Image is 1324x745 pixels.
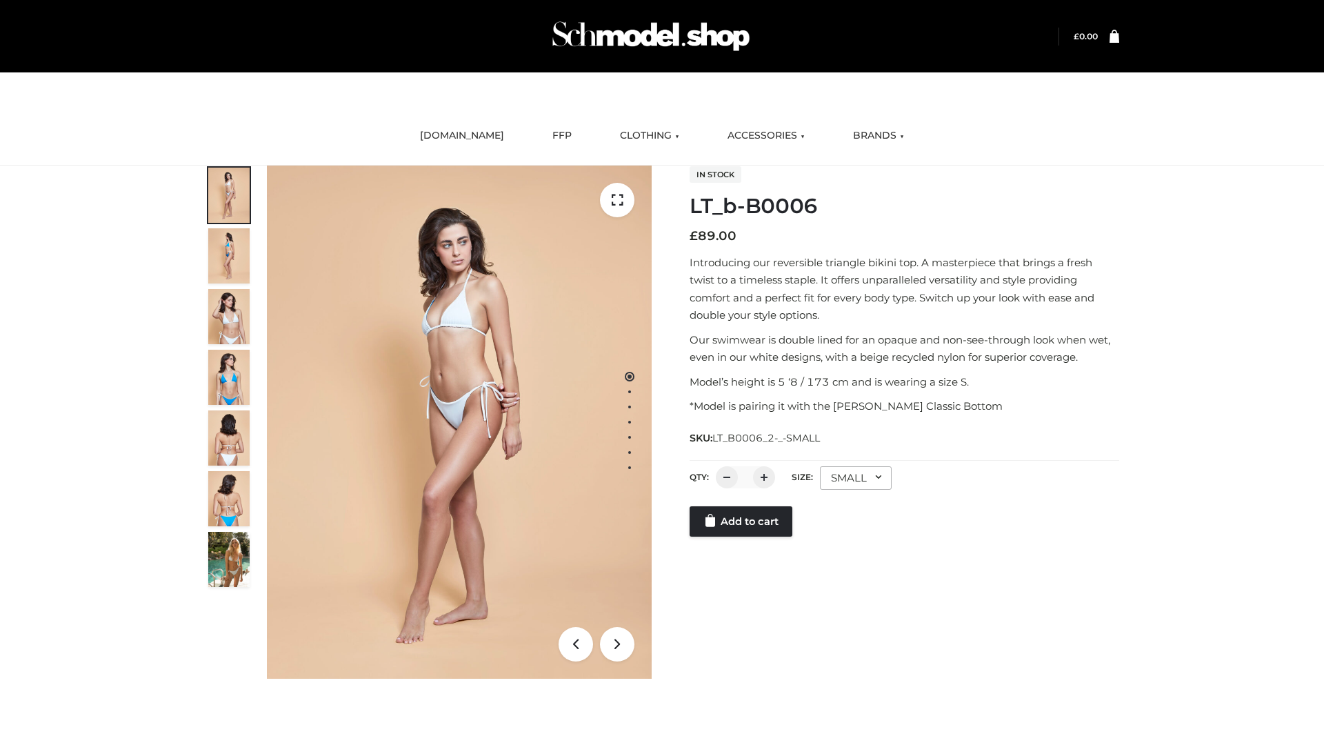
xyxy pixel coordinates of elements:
p: *Model is pairing it with the [PERSON_NAME] Classic Bottom [690,397,1119,415]
p: Model’s height is 5 ‘8 / 173 cm and is wearing a size S. [690,373,1119,391]
span: LT_B0006_2-_-SMALL [712,432,820,444]
a: [DOMAIN_NAME] [410,121,514,151]
div: SMALL [820,466,892,490]
h1: LT_b-B0006 [690,194,1119,219]
span: In stock [690,166,741,183]
img: Schmodel Admin 964 [548,9,754,63]
p: Introducing our reversible triangle bikini top. A masterpiece that brings a fresh twist to a time... [690,254,1119,324]
a: Add to cart [690,506,792,537]
bdi: 89.00 [690,228,736,244]
a: CLOTHING [610,121,690,151]
img: ArielClassicBikiniTop_CloudNine_AzureSky_OW114ECO_3-scaled.jpg [208,289,250,344]
bdi: 0.00 [1074,31,1098,41]
a: ACCESSORIES [717,121,815,151]
img: ArielClassicBikiniTop_CloudNine_AzureSky_OW114ECO_4-scaled.jpg [208,350,250,405]
a: £0.00 [1074,31,1098,41]
img: ArielClassicBikiniTop_CloudNine_AzureSky_OW114ECO_1-scaled.jpg [208,168,250,223]
a: FFP [542,121,582,151]
img: ArielClassicBikiniTop_CloudNine_AzureSky_OW114ECO_8-scaled.jpg [208,471,250,526]
img: Arieltop_CloudNine_AzureSky2.jpg [208,532,250,587]
a: BRANDS [843,121,914,151]
p: Our swimwear is double lined for an opaque and non-see-through look when wet, even in our white d... [690,331,1119,366]
img: ArielClassicBikiniTop_CloudNine_AzureSky_OW114ECO_1 [267,166,652,679]
img: ArielClassicBikiniTop_CloudNine_AzureSky_OW114ECO_7-scaled.jpg [208,410,250,466]
label: QTY: [690,472,709,482]
label: Size: [792,472,813,482]
span: £ [1074,31,1079,41]
img: ArielClassicBikiniTop_CloudNine_AzureSky_OW114ECO_2-scaled.jpg [208,228,250,284]
span: £ [690,228,698,244]
span: SKU: [690,430,821,446]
